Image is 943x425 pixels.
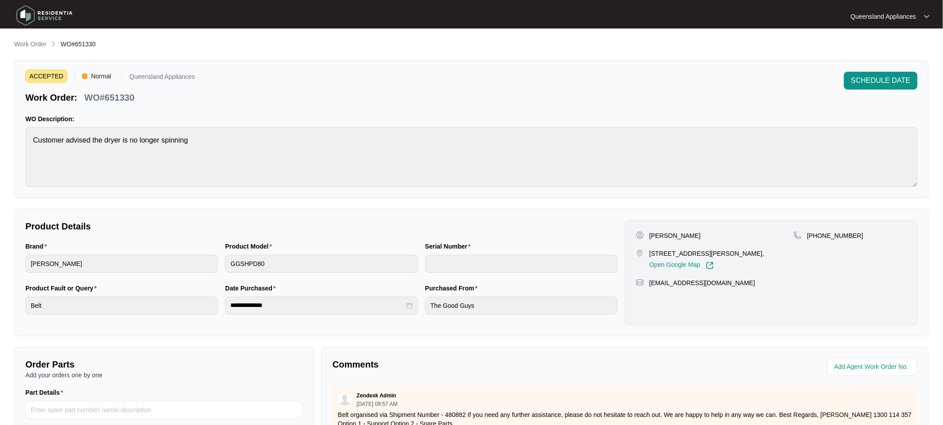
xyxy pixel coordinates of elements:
[25,255,218,273] input: Brand
[225,284,279,293] label: Date Purchased
[834,362,912,372] input: Add Agent Work Order No.
[425,284,481,293] label: Purchased From
[332,358,619,371] p: Comments
[851,12,916,21] p: Queensland Appliances
[25,127,918,187] textarea: Customer advised the dryer is no longer spinning
[851,75,910,86] span: SCHEDULE DATE
[25,358,303,371] p: Order Parts
[25,284,100,293] label: Product Fault or Query
[844,72,918,90] button: SCHEDULE DATE
[87,69,115,83] span: Normal
[649,278,755,287] p: [EMAIL_ADDRESS][DOMAIN_NAME]
[357,401,398,407] p: [DATE] 09:57 AM
[649,249,764,258] p: [STREET_ADDRESS][PERSON_NAME],
[61,41,96,48] span: WO#651330
[25,220,618,233] p: Product Details
[649,262,713,270] a: Open Google Map
[25,242,50,251] label: Brand
[649,231,701,240] p: [PERSON_NAME]
[129,74,195,83] p: Queensland Appliances
[636,249,644,257] img: map-pin
[225,242,275,251] label: Product Model
[338,392,352,406] img: user.svg
[425,242,474,251] label: Serial Number
[25,401,303,419] input: Part Details
[25,114,918,123] p: WO Description:
[230,301,404,310] input: Date Purchased
[25,388,67,397] label: Part Details
[82,74,87,79] img: Vercel Logo
[225,255,418,273] input: Product Model
[25,91,77,104] p: Work Order:
[924,14,930,19] img: dropdown arrow
[25,371,303,380] p: Add your orders one by one
[425,297,618,315] input: Purchased From
[13,2,76,29] img: residentia service logo
[706,262,714,270] img: Link-External
[357,392,396,399] p: Zendesk Admin
[25,69,67,83] span: ACCEPTED
[636,278,644,286] img: map-pin
[807,231,863,240] p: [PHONE_NUMBER]
[794,231,802,239] img: map-pin
[12,40,48,49] a: Work Order
[636,231,644,239] img: user-pin
[14,40,46,49] p: Work Order
[425,255,618,273] input: Serial Number
[84,91,134,104] p: WO#651330
[50,40,57,47] img: chevron-right
[25,297,218,315] input: Product Fault or Query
